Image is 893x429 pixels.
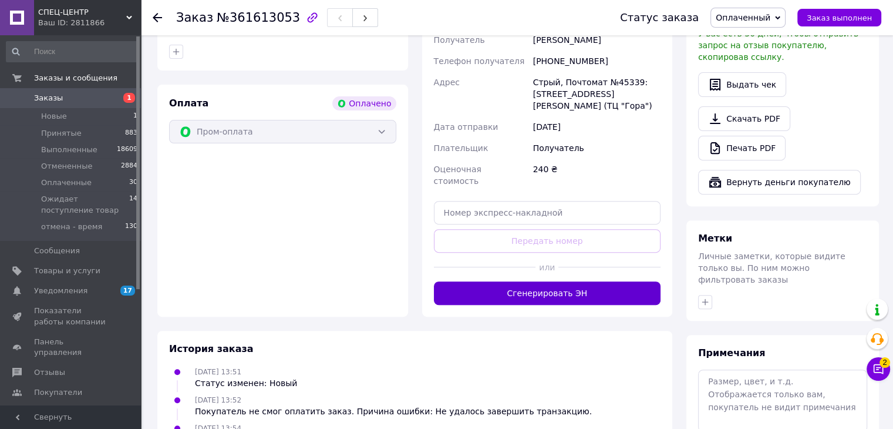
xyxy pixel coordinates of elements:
span: 17 [120,286,135,296]
div: Покупатель не смог оплатить заказ. Причина ошибки: Не удалось завершить транзакцию. [195,405,592,417]
button: Чат с покупателем2 [867,357,890,381]
span: Оплаченные [41,177,92,188]
span: [DATE] 13:51 [195,368,241,376]
span: Личные заметки, которые видите только вы. По ним можно фильтровать заказы [698,252,845,284]
span: Заказ выполнен [807,14,872,22]
button: Вернуть деньги покупателю [698,170,861,195]
span: 14 [129,194,137,215]
span: Оплата [169,98,208,109]
span: СПЕЦ-ЦЕНТР [38,7,126,18]
div: Вернуться назад [153,12,162,24]
a: Печать PDF [698,136,786,160]
input: Номер экспресс-накладной [434,201,661,224]
span: Оплаченный [716,13,770,22]
span: 1 [133,111,137,122]
span: 18609 [117,145,137,155]
span: Метки [698,233,732,244]
div: 240 ₴ [531,159,663,192]
span: Дата отправки [434,122,498,132]
span: У вас есть 30 дней, чтобы отправить запрос на отзыв покупателю, скопировав ссылку. [698,29,858,62]
span: [DATE] 13:52 [195,396,241,404]
input: Поиск [6,41,139,62]
span: Отмененные [41,161,92,172]
span: Уведомления [34,286,87,296]
span: 2 [879,357,890,368]
span: №361613053 [217,11,300,25]
span: Выполненные [41,145,97,155]
span: Оценочная стоимость [434,165,481,186]
span: Заказы [34,93,63,103]
span: Новые [41,111,67,122]
span: Телефон получателя [434,56,525,66]
div: [DATE] [531,116,663,138]
div: Получатель [531,138,663,159]
span: Показатели работы компании [34,306,109,327]
span: отмена - время [41,222,102,232]
span: Плательщик [434,143,488,153]
button: Сгенерировать ЭН [434,281,661,305]
span: 2884 [121,161,137,172]
div: Стрый, Почтомат №45339: [STREET_ADDRESS][PERSON_NAME] (ТЦ "Гора") [531,72,663,116]
span: Покупатели [34,387,82,398]
span: Примечания [698,347,765,358]
button: Заказ выполнен [797,9,881,26]
span: 30 [129,177,137,188]
span: Заказ [176,11,213,25]
div: Статус заказа [620,12,699,24]
div: Оплачено [332,96,396,110]
span: или [535,262,558,273]
span: История заказа [169,343,254,354]
a: Скачать PDF [698,106,790,131]
span: Принятые [41,128,82,139]
span: Получатель [434,35,485,45]
div: [PHONE_NUMBER] [531,51,663,72]
span: 883 [125,128,137,139]
span: 130 [125,222,137,232]
div: Ваш ID: 2811866 [38,18,141,28]
span: Панель управления [34,337,109,358]
span: Заказы и сообщения [34,73,117,83]
span: Товары и услуги [34,266,100,276]
div: [PERSON_NAME] [531,29,663,51]
span: Адрес [434,78,460,87]
span: Отзывы [34,367,65,378]
span: Ожидает поступление товар [41,194,129,215]
button: Выдать чек [698,72,786,97]
div: Статус изменен: Новый [195,377,297,389]
span: Сообщения [34,246,80,256]
span: 1 [123,93,135,103]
